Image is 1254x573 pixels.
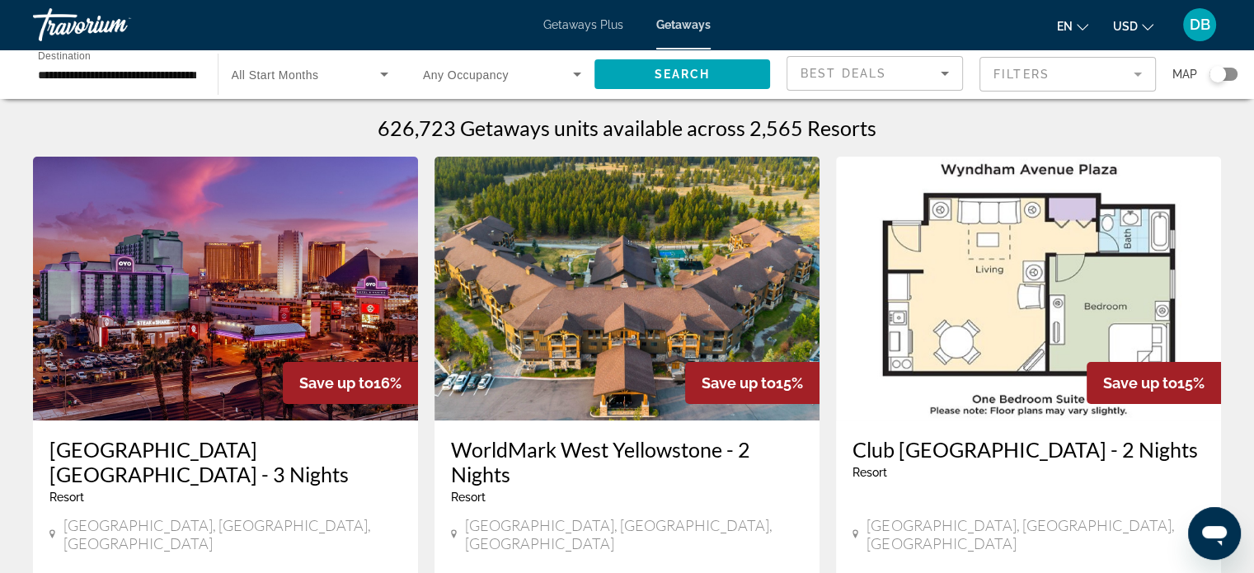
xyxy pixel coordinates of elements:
mat-select: Sort by [801,63,949,83]
a: Getaways [656,18,711,31]
span: Save up to [702,374,776,392]
span: All Start Months [232,68,319,82]
img: A411E01X.jpg [434,157,820,420]
a: Travorium [33,3,198,46]
span: [GEOGRAPHIC_DATA], [GEOGRAPHIC_DATA], [GEOGRAPHIC_DATA] [63,516,402,552]
button: Search [594,59,771,89]
span: [GEOGRAPHIC_DATA], [GEOGRAPHIC_DATA], [GEOGRAPHIC_DATA] [465,516,803,552]
img: RM79E01X.jpg [33,157,418,420]
div: 15% [685,362,820,404]
span: USD [1113,20,1138,33]
span: DB [1190,16,1210,33]
span: Save up to [299,374,373,392]
span: Search [654,68,710,81]
button: Change language [1057,14,1088,38]
span: Resort [451,491,486,504]
span: Best Deals [801,67,886,80]
span: Any Occupancy [423,68,509,82]
button: Filter [979,56,1156,92]
a: Getaways Plus [543,18,623,31]
span: Destination [38,50,91,61]
span: en [1057,20,1073,33]
span: [GEOGRAPHIC_DATA], [GEOGRAPHIC_DATA], [GEOGRAPHIC_DATA] [867,516,1205,552]
span: Save up to [1103,374,1177,392]
h1: 626,723 Getaways units available across 2,565 Resorts [378,115,876,140]
a: Club [GEOGRAPHIC_DATA] - 2 Nights [852,437,1205,462]
a: [GEOGRAPHIC_DATA] [GEOGRAPHIC_DATA] - 3 Nights [49,437,402,486]
button: Change currency [1113,14,1153,38]
div: 16% [283,362,418,404]
button: User Menu [1178,7,1221,42]
a: WorldMark West Yellowstone - 2 Nights [451,437,803,486]
div: 15% [1087,362,1221,404]
span: Resort [852,466,887,479]
img: 1450F01X.jpg [836,157,1221,420]
span: Map [1172,63,1197,86]
span: Resort [49,491,84,504]
iframe: Button to launch messaging window [1188,507,1241,560]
